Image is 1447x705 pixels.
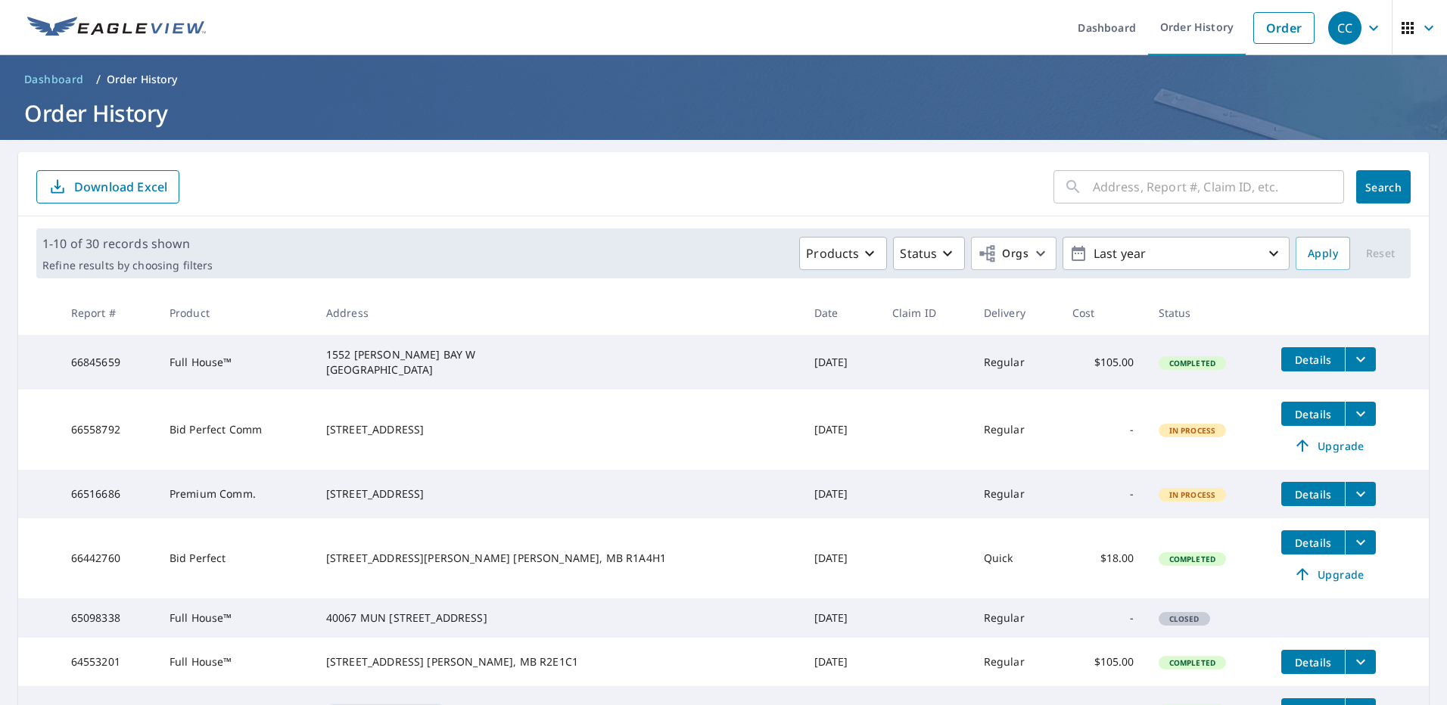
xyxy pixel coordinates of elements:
[1281,482,1345,506] button: detailsBtn-66516686
[157,518,314,598] td: Bid Perfect
[1281,433,1376,458] a: Upgrade
[1290,536,1336,550] span: Details
[1281,562,1376,586] a: Upgrade
[1290,407,1336,421] span: Details
[802,335,880,390] td: [DATE]
[27,17,206,39] img: EV Logo
[1281,402,1345,426] button: detailsBtn-66558792
[314,290,802,335] th: Address
[1356,170,1411,203] button: Search
[972,638,1060,686] td: Regular
[1160,489,1225,500] span: In Process
[802,518,880,598] td: [DATE]
[802,638,880,686] td: [DATE]
[24,72,84,87] span: Dashboard
[1060,598,1147,638] td: -
[806,244,859,262] p: Products
[59,470,157,518] td: 66516686
[1060,335,1147,390] td: $105.00
[1368,180,1399,194] span: Search
[1060,470,1147,518] td: -
[1088,241,1265,267] p: Last year
[1160,657,1225,668] span: Completed
[893,237,965,270] button: Status
[1345,347,1376,371] button: filesDropdownBtn-66845659
[326,347,790,377] div: 1552 [PERSON_NAME] BAY W [GEOGRAPHIC_DATA]
[59,518,157,598] td: 66442760
[1093,166,1344,208] input: Address, Report #, Claim ID, etc.
[1060,290,1147,335] th: Cost
[157,470,314,518] td: Premium Comm.
[972,598,1060,638] td: Regular
[972,470,1060,518] td: Regular
[18,67,90,92] a: Dashboard
[42,234,213,253] p: 1-10 of 30 records shown
[157,638,314,686] td: Full House™
[326,610,790,626] div: 40067 MUN [STREET_ADDRESS]
[1290,352,1336,367] span: Details
[59,638,157,686] td: 64553201
[1328,11,1361,45] div: CC
[972,518,1060,598] td: Quick
[42,259,213,272] p: Refine results by choosing filters
[1345,482,1376,506] button: filesDropdownBtn-66516686
[1345,530,1376,554] button: filesDropdownBtn-66442760
[799,237,887,270] button: Products
[18,98,1429,129] h1: Order History
[157,598,314,638] td: Full House™
[1060,518,1147,598] td: $18.00
[18,67,1429,92] nav: breadcrumb
[1281,347,1345,371] button: detailsBtn-66845659
[157,290,314,335] th: Product
[326,486,790,502] div: [STREET_ADDRESS]
[59,390,157,470] td: 66558792
[326,422,790,437] div: [STREET_ADDRESS]
[36,170,179,203] button: Download Excel
[157,335,314,390] td: Full House™
[157,390,314,470] td: Bid Perfect Comm
[59,598,157,638] td: 65098338
[900,244,937,262] p: Status
[1060,638,1147,686] td: $105.00
[802,290,880,335] th: Date
[1253,12,1315,44] a: Order
[1345,650,1376,674] button: filesDropdownBtn-64553201
[1281,530,1345,554] button: detailsBtn-66442760
[59,335,157,390] td: 66845659
[1147,290,1270,335] th: Status
[972,335,1060,390] td: Regular
[972,390,1060,470] td: Regular
[74,179,167,195] p: Download Excel
[880,290,972,335] th: Claim ID
[1345,402,1376,426] button: filesDropdownBtn-66558792
[59,290,157,335] th: Report #
[1060,390,1147,470] td: -
[1160,358,1225,368] span: Completed
[802,470,880,518] td: [DATE]
[1290,436,1367,455] span: Upgrade
[96,70,101,89] li: /
[1290,655,1336,669] span: Details
[326,654,790,669] div: [STREET_ADDRESS] [PERSON_NAME], MB R2E1C1
[1308,244,1338,263] span: Apply
[1160,554,1225,564] span: Completed
[1290,487,1336,502] span: Details
[802,390,880,470] td: [DATE]
[971,237,1056,270] button: Orgs
[972,290,1060,335] th: Delivery
[1063,237,1290,270] button: Last year
[1296,237,1350,270] button: Apply
[802,598,880,638] td: [DATE]
[1160,425,1225,436] span: In Process
[326,551,790,566] div: [STREET_ADDRESS][PERSON_NAME] [PERSON_NAME], MB R1A4H1
[107,72,178,87] p: Order History
[1160,613,1209,624] span: Closed
[978,244,1028,263] span: Orgs
[1281,650,1345,674] button: detailsBtn-64553201
[1290,565,1367,583] span: Upgrade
